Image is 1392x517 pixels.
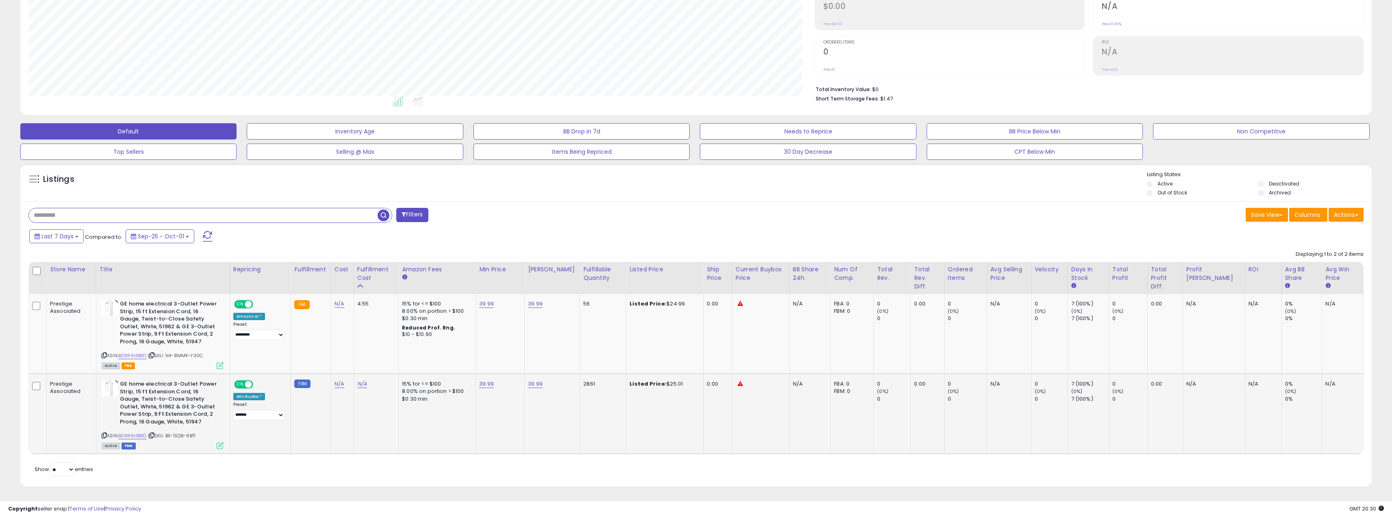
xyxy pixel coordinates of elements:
div: N/A [1186,300,1239,308]
span: Sep-25 - Oct-01 [138,232,184,240]
div: Prestige Associated [50,380,90,395]
small: (0%) [1285,308,1296,314]
b: GE home electrical 3-Outlet Power Strip, 15 ft Extension Cord, 16 Gauge, Twist-to-Close Safety Ou... [120,300,219,347]
div: Amazon Fees [402,265,472,274]
div: Min Price [479,265,521,274]
div: 0 [1112,395,1147,403]
div: Cost [334,265,350,274]
div: N/A [793,300,825,308]
button: Sep-25 - Oct-01 [126,229,194,243]
button: Selling @ Max [247,144,463,160]
div: 2861 [583,380,620,388]
label: Out of Stock [1157,189,1187,196]
button: CPT Below Min [927,144,1143,160]
small: Prev: $0.00 [823,22,843,26]
div: Amazon AI * [233,313,265,320]
a: 39.99 [528,380,543,388]
small: Amazon Fees. [402,274,407,281]
div: Win BuyBox * [233,393,265,400]
span: FBA [122,362,135,369]
b: Total Inventory Value: [816,86,871,93]
div: 0 [877,300,910,308]
div: seller snap | | [8,505,141,513]
li: $0 [816,84,1357,94]
div: Store Name [50,265,93,274]
div: 0 [1112,380,1147,388]
div: 0 [948,380,987,388]
small: Prev: 0.00% [1102,22,1121,26]
div: Ordered Items [948,265,984,282]
small: (0%) [877,388,888,395]
h2: N/A [1102,47,1363,58]
small: (0%) [1035,308,1046,314]
a: B09R6H1BXD [118,432,147,439]
div: 15% for <= $100 [402,380,469,388]
div: Fulfillment Cost [357,265,395,282]
b: GE home electrical 3-Outlet Power Strip, 15 ft Extension Cord, 16 Gauge, Twist-to-Close Safety Ou... [120,380,219,428]
span: Ordered Items [823,40,1085,45]
div: 0% [1285,300,1322,308]
div: Fulfillment [294,265,327,274]
label: Deactivated [1269,180,1299,187]
span: Last 7 Days [41,232,74,240]
div: 0% [1285,380,1322,388]
div: N/A [990,380,1025,388]
small: (0%) [1071,388,1083,395]
div: 8.00% on portion > $100 [402,308,469,315]
div: Displaying 1 to 2 of 2 items [1296,251,1364,258]
button: Default [20,123,237,140]
div: Ship Price [707,265,729,282]
div: Repricing [233,265,288,274]
div: [PERSON_NAME] [528,265,576,274]
small: (0%) [1035,388,1046,395]
span: | SKU: N4-8MMK-Y30C [148,352,203,359]
div: 0 [948,300,987,308]
div: Listed Price [630,265,700,274]
div: 0.00 [707,380,726,388]
div: N/A [793,380,825,388]
div: FBA: 0 [834,300,867,308]
button: 30 Day Decrease [700,144,916,160]
span: Show: entries [35,465,93,473]
div: $24.99 [630,300,697,308]
label: Active [1157,180,1173,187]
div: N/A [1325,380,1357,388]
div: 4.55 [357,300,393,308]
small: Days In Stock. [1071,282,1076,290]
small: (0%) [1112,388,1124,395]
div: $0.30 min [402,315,469,322]
a: 39.99 [479,300,494,308]
div: N/A [1249,380,1275,388]
a: N/A [334,380,344,388]
small: (0%) [1071,308,1083,314]
div: N/A [1249,300,1275,308]
a: Privacy Policy [105,505,141,513]
div: 0 [877,315,910,322]
div: $10 - $10.90 [402,331,469,338]
small: FBM [294,380,310,388]
div: 0.00 [914,380,938,388]
span: $1.47 [880,95,893,103]
b: Listed Price: [630,300,667,308]
div: FBA: 0 [834,380,867,388]
div: 0.00 [707,300,726,308]
span: 2025-10-9 20:30 GMT [1349,505,1384,513]
div: 0% [1285,395,1322,403]
h2: $0.00 [823,2,1085,13]
div: N/A [1325,300,1357,308]
span: All listings currently available for purchase on Amazon [102,443,120,449]
div: Days In Stock [1071,265,1105,282]
button: Non Competitive [1153,123,1369,140]
div: 0.00 [914,300,938,308]
span: FBM [122,443,136,449]
div: Velocity [1035,265,1064,274]
div: 7 (100%) [1071,315,1109,322]
div: 0.00 [1151,380,1177,388]
button: Top Sellers [20,144,237,160]
div: FBM: 0 [834,388,867,395]
small: Prev: 0 [823,67,835,72]
div: 0 [948,315,987,322]
div: 0 [1035,315,1068,322]
div: Prestige Associated [50,300,90,315]
div: 8.00% on portion > $100 [402,388,469,395]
